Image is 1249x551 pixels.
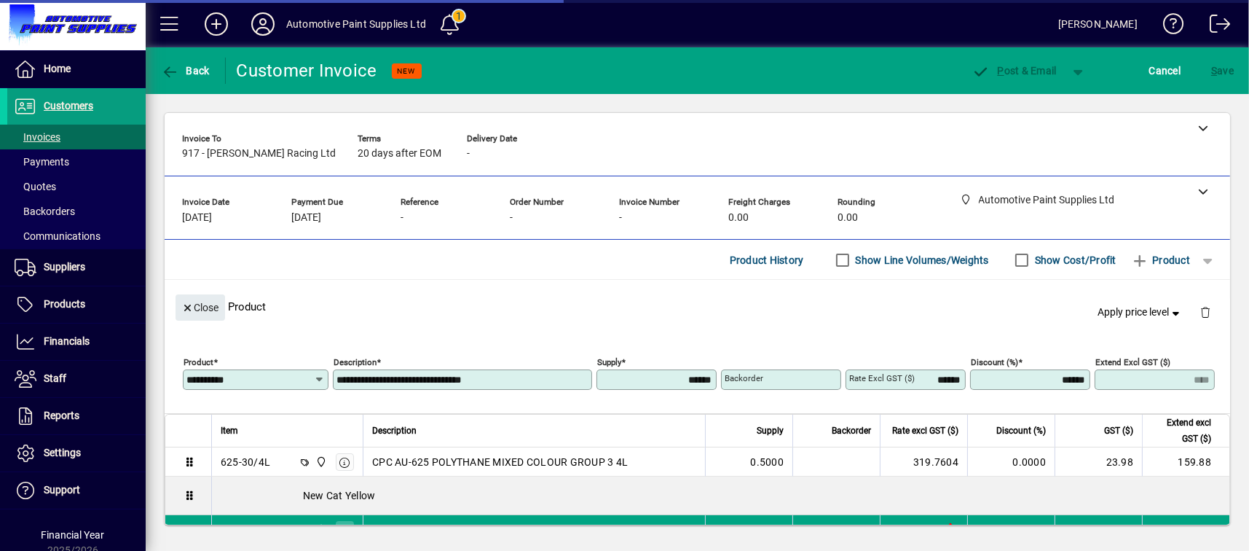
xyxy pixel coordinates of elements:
span: P [998,65,1004,77]
div: 319.7604 [889,455,958,469]
div: New Cat Yellow [212,477,1229,515]
span: [DATE] [182,212,212,224]
span: 1.0000 [751,523,784,537]
button: Back [157,58,213,84]
span: Back [161,65,210,77]
label: Show Cost/Profit [1032,253,1116,267]
a: Support [7,472,146,509]
span: Invoices [15,131,60,143]
div: MT636Y45/1 [221,523,283,537]
span: Product History [730,249,804,272]
span: - [401,212,403,224]
button: Post & Email [965,58,1064,84]
a: Settings [7,435,146,472]
span: Apply price level [1098,305,1183,320]
label: Show Line Volumes/Weights [853,253,989,267]
app-page-header-button: Delete [1188,305,1223,319]
a: Products [7,286,146,323]
a: Invoices [7,125,146,149]
span: S [1211,65,1217,77]
button: Product History [724,247,810,273]
app-page-header-button: Back [146,58,226,84]
a: Knowledge Base [1152,3,1184,50]
span: - [467,148,470,160]
span: [DATE] [291,212,321,224]
span: Communications [15,230,101,242]
a: Backorders [7,199,146,224]
span: Backorder [832,423,871,439]
button: Save [1207,58,1237,84]
span: Financials [44,335,90,347]
span: ost & Email [972,65,1057,77]
span: CPC AU-625 POLYTHANE MIXED COLOUR GROUP 3 4L [372,455,628,469]
span: Backorders [15,206,75,217]
td: 159.88 [1142,448,1229,477]
span: Support [44,484,80,496]
span: Home [44,63,71,74]
span: 917 - [PERSON_NAME] Racing Ltd [182,148,336,160]
span: - [619,212,622,224]
span: Product [1131,249,1190,272]
span: Discount (%) [996,423,1046,439]
button: Product [1124,247,1197,273]
span: Extend excl GST ($) [1151,415,1211,447]
a: Logout [1199,3,1231,50]
span: Suppliers [44,261,85,273]
button: Profile [240,11,286,37]
span: Financial Year [42,529,105,541]
a: Communications [7,224,146,249]
span: Customers [44,100,93,112]
span: 0.00 [838,212,858,224]
span: Description [372,423,417,439]
span: ave [1211,59,1234,82]
div: Customer Invoice [237,59,377,82]
button: Close [176,294,225,321]
mat-label: Discount (%) [971,357,1018,367]
span: Settings [44,447,81,458]
button: Add [193,11,240,37]
span: Rate excl GST ($) [892,423,958,439]
span: Automotive Paint Supplies Ltd [312,522,328,538]
span: NEW [398,66,416,76]
app-page-header-button: Close [172,300,229,313]
a: Payments [7,149,146,174]
mat-label: Extend excl GST ($) [1095,357,1170,367]
span: Supply [757,423,784,439]
span: GST ($) [1104,423,1133,439]
span: Automotive Paint Supplies Ltd [312,454,328,470]
td: 0.0000 [967,448,1055,477]
a: Staff [7,361,146,397]
span: 0.00 [728,212,749,224]
span: Staff [44,372,66,384]
a: Reports [7,398,146,434]
div: [PERSON_NAME] [1058,12,1138,36]
span: Products [44,298,85,310]
a: Home [7,51,146,87]
span: Close [181,296,219,320]
span: - [510,212,513,224]
div: 625-30/4L [221,455,270,469]
button: Cancel [1146,58,1185,84]
td: 0.0000 [967,515,1055,544]
td: 23.98 [1055,448,1142,477]
span: Quotes [15,181,56,192]
button: Delete [1188,294,1223,329]
div: Product [165,280,1230,333]
mat-label: Rate excl GST ($) [849,373,915,383]
mat-label: Backorder [725,373,763,383]
a: Financials [7,324,146,360]
a: Suppliers [7,249,146,286]
span: Cancel [1149,59,1181,82]
span: Yellow MaxTape 45mm x 50 yards (1) [372,523,547,537]
a: Quotes [7,174,146,199]
div: Automotive Paint Supplies Ltd [286,12,426,36]
span: Reports [44,410,79,421]
span: Payments [15,156,69,168]
span: 0.5000 [751,455,784,469]
button: Apply price level [1092,300,1189,326]
mat-label: Description [334,357,377,367]
span: 20 days after EOM [358,148,441,160]
mat-label: Product [184,357,213,367]
span: Item [221,423,238,439]
mat-label: Supply [597,357,621,367]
